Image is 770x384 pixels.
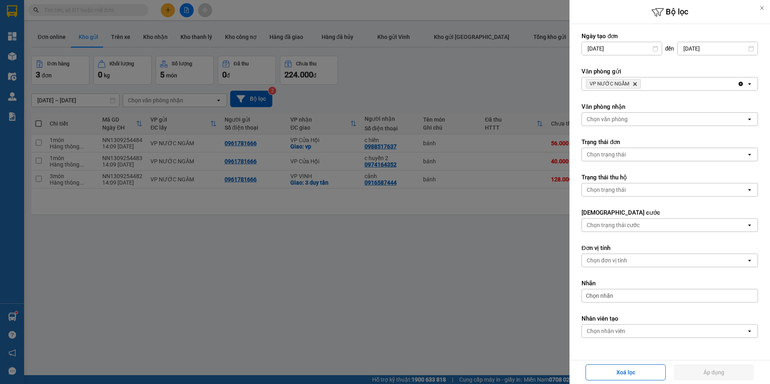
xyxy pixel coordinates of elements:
label: Trạng thái đơn [582,138,758,146]
div: Chọn trạng thái cước [587,221,640,229]
label: Văn phòng nhận [582,103,758,111]
button: Xoá lọc [586,364,666,380]
span: VP NƯỚC NGẦM, close by backspace [586,79,641,89]
svg: Clear all [738,81,744,87]
svg: open [746,81,753,87]
label: Đơn vị tính [582,244,758,252]
span: VP NƯỚC NGẦM [590,81,629,87]
svg: open [746,222,753,228]
label: [DEMOGRAPHIC_DATA] cước [582,209,758,217]
svg: open [746,257,753,264]
input: Selected VP NƯỚC NGẦM. [642,80,643,88]
label: Trạng thái thu hộ [582,173,758,181]
span: đến [665,45,675,53]
label: Ngày tạo đơn [582,32,758,40]
h6: Bộ lọc [569,6,770,18]
span: Chọn nhãn [586,292,613,300]
input: Select a date. [678,42,758,55]
svg: open [746,116,753,122]
div: Chọn văn phòng [587,115,628,123]
svg: open [746,151,753,158]
label: Văn phòng gửi [582,67,758,75]
div: Chọn đơn vị tính [587,256,627,264]
button: Áp dụng [674,364,754,380]
input: Select a date. [582,42,662,55]
div: Chọn trạng thái [587,150,626,158]
svg: Delete [632,81,637,86]
svg: open [746,328,753,334]
div: Chọn nhân viên [587,327,625,335]
svg: open [746,187,753,193]
div: Chọn trạng thái [587,186,626,194]
label: Nhân viên tạo [582,315,758,323]
label: Nhãn [582,279,758,287]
